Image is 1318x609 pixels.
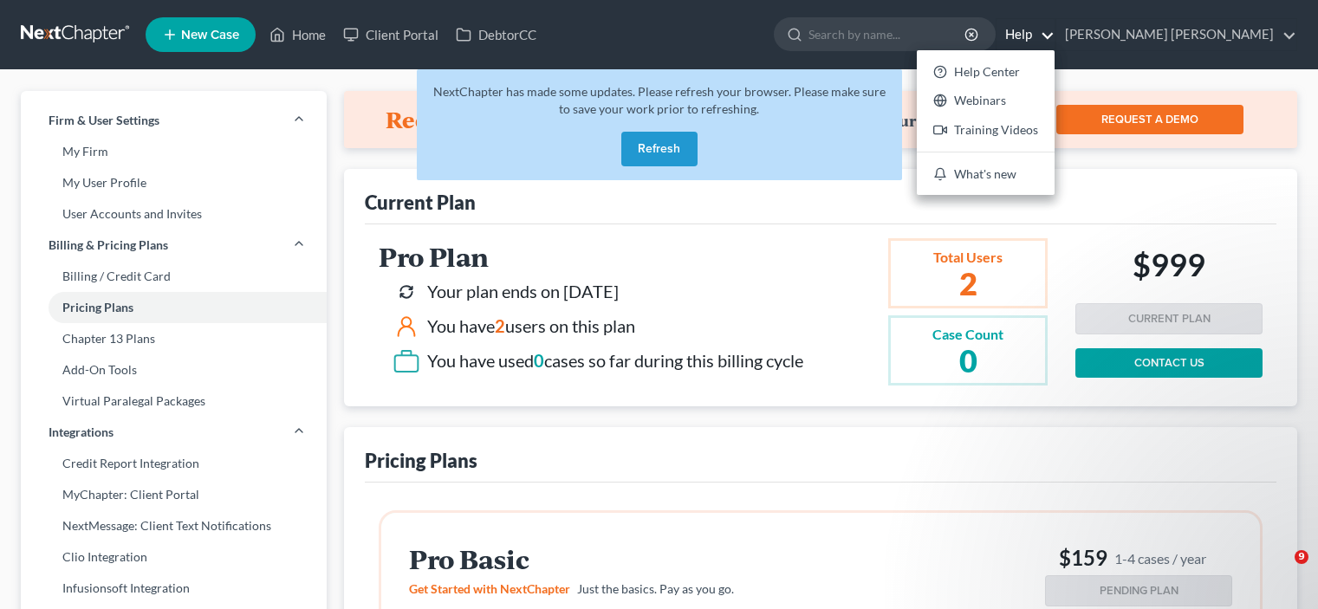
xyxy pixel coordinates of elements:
[997,19,1055,50] a: Help
[21,105,327,136] a: Firm & User Settings
[1075,303,1263,334] button: CURRENT PLAN
[386,106,568,133] h4: Request a Demo
[334,19,447,50] a: Client Portal
[365,190,476,215] div: Current Plan
[495,315,505,336] span: 2
[21,573,327,604] a: Infusionsoft Integration
[917,115,1055,145] a: Training Videos
[21,479,327,510] a: MyChapter: Client Portal
[49,236,168,254] span: Billing & Pricing Plans
[21,541,327,573] a: Clio Integration
[534,350,544,371] span: 0
[917,159,1055,189] a: What's new
[21,167,327,198] a: My User Profile
[427,348,803,373] div: You have used cases so far during this billing cycle
[917,87,1055,116] a: Webinars
[21,230,327,261] a: Billing & Pricing Plans
[917,57,1055,87] a: Help Center
[621,132,698,166] button: Refresh
[21,261,327,292] a: Billing / Credit Card
[261,19,334,50] a: Home
[21,323,327,354] a: Chapter 13 Plans
[365,448,477,473] div: Pricing Plans
[427,314,635,339] div: You have users on this plan
[1056,105,1243,134] a: REQUEST A DEMO
[1100,584,1178,598] span: PENDING PLAN
[808,18,967,50] input: Search by name...
[1259,550,1301,592] iframe: Intercom live chat
[1056,19,1296,50] a: [PERSON_NAME] [PERSON_NAME]
[1295,550,1308,564] span: 9
[1045,575,1232,606] button: PENDING PLAN
[932,325,1003,345] div: Case Count
[181,29,239,42] span: New Case
[21,448,327,479] a: Credit Report Integration
[932,345,1003,376] h2: 0
[379,243,803,271] h2: Pro Plan
[21,510,327,541] a: NextMessage: Client Text Notifications
[49,424,114,441] span: Integrations
[409,581,570,596] span: Get Started with NextChapter
[427,279,619,304] div: Your plan ends on [DATE]
[932,248,1003,268] div: Total Users
[49,112,159,129] span: Firm & User Settings
[932,268,1003,299] h2: 2
[21,385,327,417] a: Virtual Paralegal Packages
[433,84,886,116] span: NextChapter has made some updates. Please refresh your browser. Please make sure to save your wor...
[21,198,327,230] a: User Accounts and Invites
[21,417,327,448] a: Integrations
[447,19,545,50] a: DebtorCC
[21,354,327,385] a: Add-On Tools
[577,581,734,596] span: Just the basics. Pay as you go.
[1075,348,1263,378] a: CONTACT US
[21,136,327,167] a: My Firm
[917,50,1055,195] div: Help
[1133,246,1205,289] h2: $999
[21,292,327,323] a: Pricing Plans
[409,545,853,573] h2: Pro Basic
